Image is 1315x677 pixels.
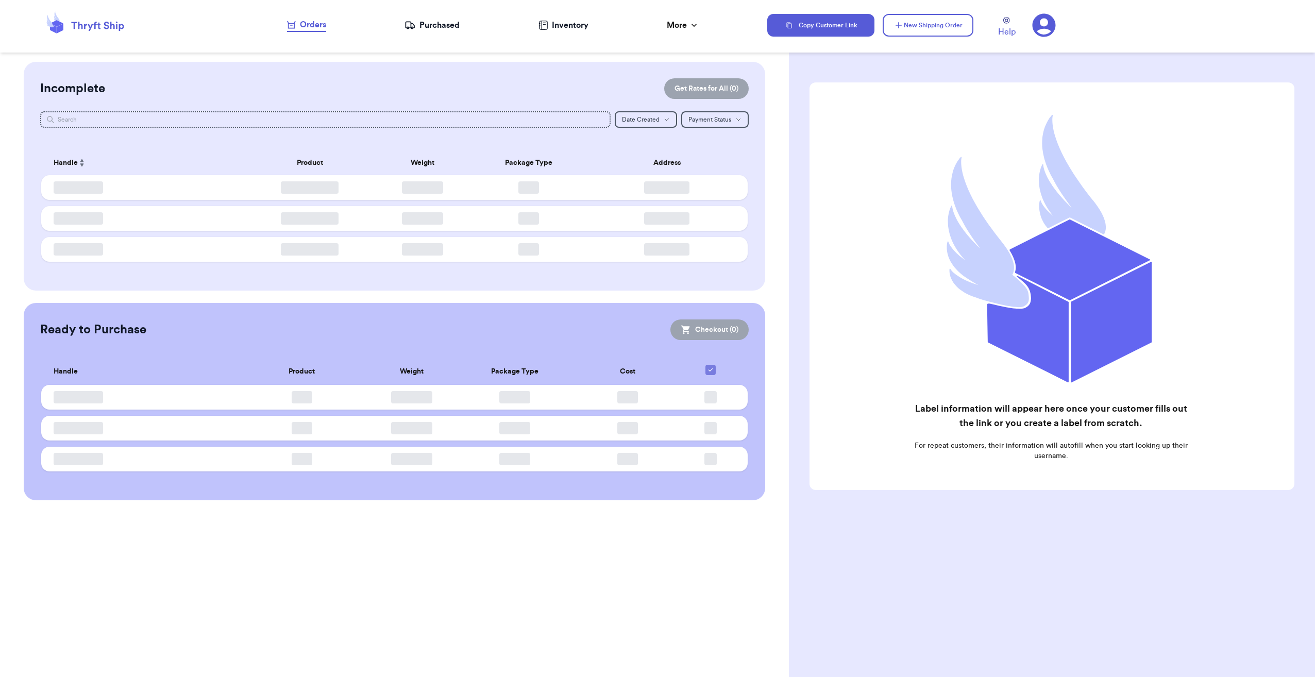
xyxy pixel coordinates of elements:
button: Copy Customer Link [767,14,874,37]
div: More [667,19,699,31]
p: For repeat customers, their information will autofill when you start looking up their username. [911,441,1191,461]
a: Inventory [538,19,588,31]
th: Product [239,150,380,175]
button: Get Rates for All (0) [664,78,749,99]
button: Checkout (0) [670,319,749,340]
button: New Shipping Order [883,14,973,37]
a: Purchased [404,19,460,31]
th: Package Type [465,150,593,175]
span: Handle [54,366,78,377]
span: Date Created [622,116,660,123]
h2: Ready to Purchase [40,321,146,338]
input: Search [40,111,611,128]
button: Date Created [615,111,677,128]
th: Cost [576,359,679,385]
th: Package Type [453,359,577,385]
th: Product [233,359,370,385]
span: Handle [54,158,78,168]
button: Payment Status [681,111,749,128]
a: Help [998,17,1016,38]
a: Orders [287,19,326,32]
th: Address [593,150,748,175]
span: Payment Status [688,116,731,123]
div: Orders [287,19,326,31]
button: Sort ascending [78,157,86,169]
span: Help [998,26,1016,38]
th: Weight [370,359,453,385]
h2: Incomplete [40,80,105,97]
th: Weight [380,150,465,175]
h2: Label information will appear here once your customer fills out the link or you create a label fr... [911,401,1191,430]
